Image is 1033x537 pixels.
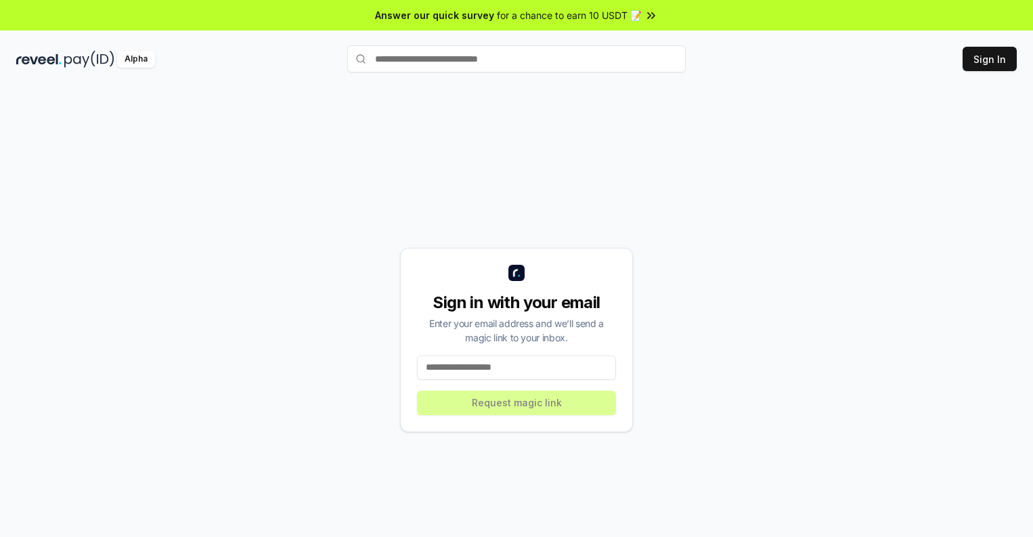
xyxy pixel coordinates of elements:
[375,8,494,22] span: Answer our quick survey
[417,316,616,345] div: Enter your email address and we’ll send a magic link to your inbox.
[64,51,114,68] img: pay_id
[417,292,616,314] div: Sign in with your email
[117,51,155,68] div: Alpha
[497,8,642,22] span: for a chance to earn 10 USDT 📝
[963,47,1017,71] button: Sign In
[508,265,525,281] img: logo_small
[16,51,62,68] img: reveel_dark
